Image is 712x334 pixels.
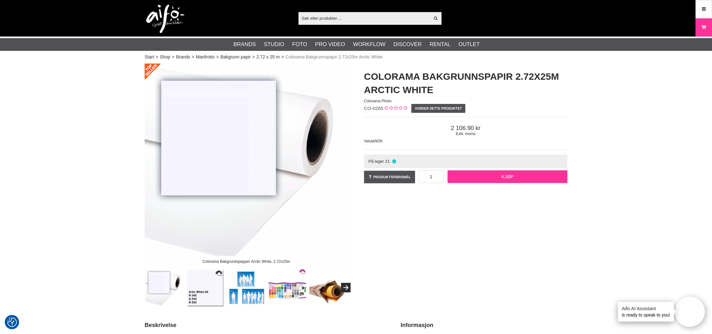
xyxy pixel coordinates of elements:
[364,99,392,103] span: Colorama Photo
[353,40,386,49] a: Workflow
[383,105,407,112] div: Kundevurdering: 0
[364,70,567,97] h1: Colorama Bakgrunnspapir 2.72x25m Arctic White
[145,54,154,60] a: Start
[264,40,284,49] a: Studio
[364,139,374,143] span: Valuta
[145,269,184,307] img: Colorama Bakgrundspapper Arctic White, 2,72x25m
[298,13,430,23] input: Søk etter produkter ...
[364,125,567,132] span: 2 106.90
[216,54,219,60] span: >
[196,54,215,60] a: Manfrotto
[364,106,383,111] span: CO-0265
[186,269,225,307] img: Arctic White 65-Kalibrerad Monitor Adobe RGB 6500K
[172,54,174,60] span: >
[146,5,184,33] img: logo.png
[156,54,158,60] span: >
[252,54,255,60] span: >
[176,54,190,60] a: Brands
[411,104,465,113] a: Vurder dette produktet
[368,159,384,164] span: På lager
[309,269,348,307] img: Supplied in robust packaging
[622,305,670,312] h4: Aifo AI Assistant
[233,40,256,49] a: Brands
[7,317,17,327] img: Revisit consent button
[400,321,567,329] h2: Informasjon
[227,269,266,307] img: Seamless Paper Width Comparison
[374,139,383,143] span: NOK
[458,40,480,49] a: Outlet
[315,40,345,49] a: Pro Video
[292,40,307,49] a: Foto
[285,54,383,60] span: Colorama Bakgrunnspapir 2.72x25m Arctic White
[197,256,295,267] div: Colorama Bakgrundspapper Arctic White, 2,72x25m
[257,54,280,60] a: 2.72 x 25 m
[448,170,567,183] a: Kjøp
[192,54,194,60] span: >
[429,40,450,49] a: Rental
[7,317,17,328] button: Samtykkepreferanser
[394,40,422,49] a: Discover
[364,132,567,136] span: Exkl. moms
[145,321,385,329] h2: Beskrivelse
[618,302,674,322] div: is ready to speak to you!
[385,159,390,164] span: 21
[160,54,170,60] a: Shop
[391,159,397,164] i: På lager
[268,269,307,307] img: Order the Colorama color chart to see the colors live
[281,54,284,60] span: >
[364,171,415,183] a: Produktspørsmål
[341,283,351,292] button: Next
[221,54,251,60] a: Bakgrunn papir
[145,64,348,267] img: Colorama Bakgrundspapper Arctic White, 2,72x25m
